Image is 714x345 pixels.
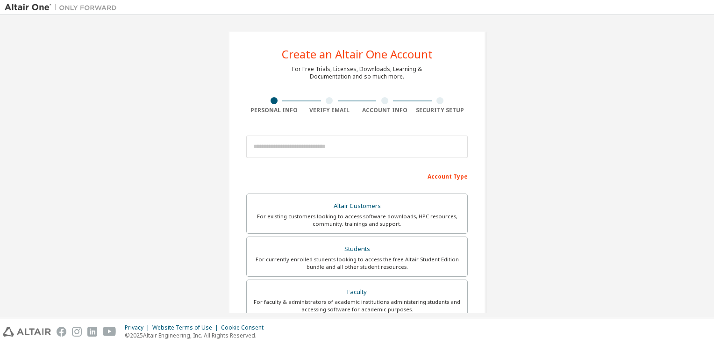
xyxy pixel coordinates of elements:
[252,243,462,256] div: Students
[3,327,51,337] img: altair_logo.svg
[152,324,221,331] div: Website Terms of Use
[252,213,462,228] div: For existing customers looking to access software downloads, HPC resources, community, trainings ...
[252,286,462,299] div: Faculty
[252,200,462,213] div: Altair Customers
[5,3,121,12] img: Altair One
[221,324,269,331] div: Cookie Consent
[413,107,468,114] div: Security Setup
[246,107,302,114] div: Personal Info
[103,327,116,337] img: youtube.svg
[125,331,269,339] p: © 2025 Altair Engineering, Inc. All Rights Reserved.
[292,65,422,80] div: For Free Trials, Licenses, Downloads, Learning & Documentation and so much more.
[357,107,413,114] div: Account Info
[282,49,433,60] div: Create an Altair One Account
[72,327,82,337] img: instagram.svg
[246,168,468,183] div: Account Type
[57,327,66,337] img: facebook.svg
[87,327,97,337] img: linkedin.svg
[252,298,462,313] div: For faculty & administrators of academic institutions administering students and accessing softwa...
[302,107,357,114] div: Verify Email
[125,324,152,331] div: Privacy
[252,256,462,271] div: For currently enrolled students looking to access the free Altair Student Edition bundle and all ...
